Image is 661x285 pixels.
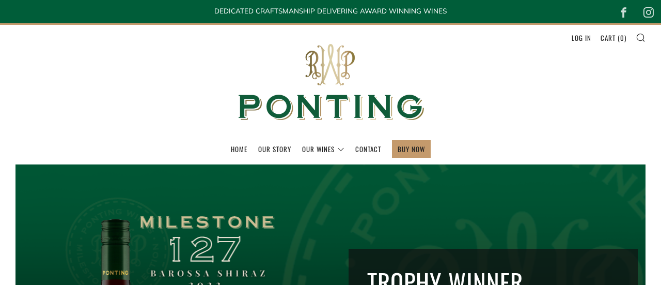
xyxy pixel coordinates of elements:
[572,29,591,46] a: Log in
[355,141,381,157] a: Contact
[398,141,425,157] a: BUY NOW
[231,141,247,157] a: Home
[620,33,624,43] span: 0
[258,141,291,157] a: Our Story
[601,29,626,46] a: Cart (0)
[302,141,344,157] a: Our Wines
[227,25,434,140] img: Ponting Wines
